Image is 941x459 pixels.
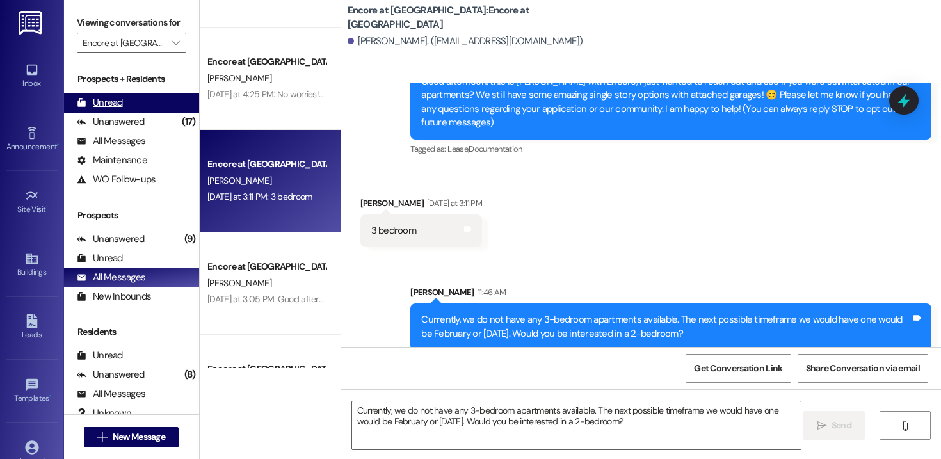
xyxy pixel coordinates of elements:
div: WO Follow-ups [77,173,156,186]
div: Prospects + Residents [64,72,199,86]
div: Unanswered [77,368,145,382]
div: Good afternoon, this is [PERSON_NAME] with Encore, I just wanted to reach out and see if you were... [421,75,911,130]
div: Unread [77,96,123,109]
span: Get Conversation Link [694,362,782,375]
button: Get Conversation Link [686,354,791,383]
a: Inbox [6,59,58,93]
div: Maintenance [77,154,147,167]
div: 3 bedroom [371,224,416,238]
i:  [172,38,179,48]
span: Lease , [447,143,469,154]
div: Unknown [77,407,131,420]
a: Templates • [6,374,58,408]
div: Unread [77,252,123,265]
div: [DATE] at 3:11 PM [424,197,482,210]
div: All Messages [77,134,145,148]
div: (9) [181,229,199,249]
div: [DATE] at 4:25 PM: No worries! The latest we need everything signed by would be by [DATE], to ens... [207,88,845,100]
i:  [97,432,107,442]
span: [PERSON_NAME] [207,72,271,84]
div: Encore at [GEOGRAPHIC_DATA] [207,260,326,273]
i:  [900,421,910,431]
button: New Message [84,427,179,447]
a: Site Visit • [6,185,58,220]
button: Send [803,411,865,440]
a: Buildings [6,248,58,282]
img: ResiDesk Logo [19,11,45,35]
div: Unread [77,349,123,362]
span: New Message [113,430,165,444]
div: [DATE] at 3:11 PM: 3 bedroom [207,191,312,202]
div: All Messages [77,271,145,284]
div: Unanswered [77,232,145,246]
a: Leads [6,310,58,345]
div: Tagged as: [410,140,931,158]
div: Encore at [GEOGRAPHIC_DATA] [207,55,326,68]
div: [PERSON_NAME] [360,197,483,214]
span: Documentation [469,143,522,154]
input: All communities [83,33,166,53]
span: • [57,140,59,149]
span: [PERSON_NAME] [207,277,271,289]
span: [PERSON_NAME] [207,175,271,186]
div: All Messages [77,387,145,401]
span: • [46,203,48,212]
div: (8) [181,365,199,385]
div: Encore at [GEOGRAPHIC_DATA] [207,157,326,171]
div: (17) [179,112,199,132]
div: Residents [64,325,199,339]
span: • [49,392,51,401]
button: Share Conversation via email [798,354,928,383]
div: Prospects [64,209,199,222]
label: Viewing conversations for [77,13,186,33]
div: Unanswered [77,115,145,129]
div: New Inbounds [77,290,151,303]
div: [PERSON_NAME] [410,286,931,303]
i:  [817,421,826,431]
div: Encore at [GEOGRAPHIC_DATA] [207,362,326,376]
div: [PERSON_NAME]. ([EMAIL_ADDRESS][DOMAIN_NAME]) [348,35,583,48]
span: Send [832,419,851,432]
div: 11:46 AM [474,286,506,299]
div: Currently, we do not have any 3-bedroom apartments available. The next possible timeframe we woul... [421,313,911,341]
b: Encore at [GEOGRAPHIC_DATA]: Encore at [GEOGRAPHIC_DATA] [348,4,604,31]
span: Share Conversation via email [806,362,920,375]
